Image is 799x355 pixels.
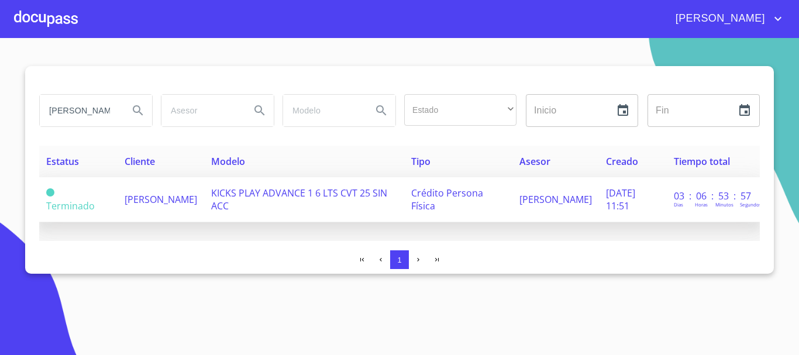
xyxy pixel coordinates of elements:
p: Horas [695,201,708,208]
button: 1 [390,250,409,269]
input: search [161,95,241,126]
span: Creado [606,155,638,168]
input: search [40,95,119,126]
span: Modelo [211,155,245,168]
p: 03 : 06 : 53 : 57 [674,189,753,202]
div: ​ [404,94,516,126]
input: search [283,95,363,126]
span: [PERSON_NAME] [667,9,771,28]
span: [PERSON_NAME] [519,193,592,206]
span: Asesor [519,155,550,168]
span: Crédito Persona Física [411,187,483,212]
span: 1 [397,256,401,264]
span: Estatus [46,155,79,168]
span: [PERSON_NAME] [125,193,197,206]
span: Tipo [411,155,431,168]
span: Terminado [46,199,95,212]
button: Search [246,96,274,125]
span: KICKS PLAY ADVANCE 1 6 LTS CVT 25 SIN ACC [211,187,387,212]
span: Terminado [46,188,54,197]
span: [DATE] 11:51 [606,187,635,212]
p: Minutos [715,201,733,208]
button: account of current user [667,9,785,28]
button: Search [124,96,152,125]
p: Segundos [740,201,762,208]
p: Dias [674,201,683,208]
button: Search [367,96,395,125]
span: Cliente [125,155,155,168]
span: Tiempo total [674,155,730,168]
